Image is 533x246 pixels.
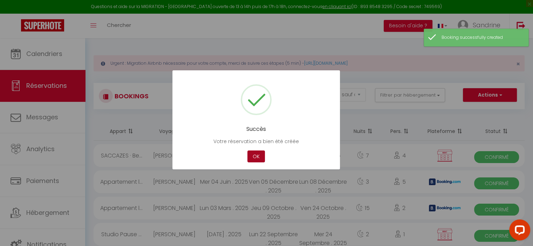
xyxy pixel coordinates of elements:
iframe: LiveChat chat widget [504,217,533,246]
button: OK [247,150,265,163]
p: Votre réservation a bien été créée [183,138,329,145]
div: Booking successfully created [442,34,521,41]
h2: Succès [183,126,329,132]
